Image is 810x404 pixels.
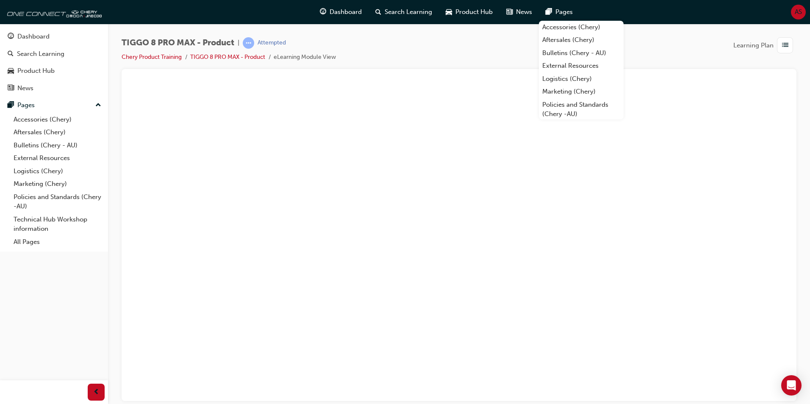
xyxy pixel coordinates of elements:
[3,46,105,62] a: Search Learning
[539,3,580,21] a: pages-iconPages
[3,63,105,79] a: Product Hub
[3,97,105,113] button: Pages
[10,139,105,152] a: Bulletins (Chery - AU)
[17,83,33,93] div: News
[10,165,105,178] a: Logistics (Chery)
[791,5,806,19] button: AS
[8,50,14,58] span: search-icon
[17,66,55,76] div: Product Hub
[506,7,513,17] span: news-icon
[10,126,105,139] a: Aftersales (Chery)
[499,3,539,21] a: news-iconNews
[439,3,499,21] a: car-iconProduct Hub
[3,29,105,44] a: Dashboard
[10,213,105,235] a: Technical Hub Workshop information
[122,53,182,61] a: Chery Product Training
[455,7,493,17] span: Product Hub
[539,21,624,34] a: Accessories (Chery)
[320,7,326,17] span: guage-icon
[539,98,624,121] a: Policies and Standards (Chery -AU)
[313,3,369,21] a: guage-iconDashboard
[555,7,573,17] span: Pages
[733,41,774,50] span: Learning Plan
[93,387,100,398] span: prev-icon
[10,191,105,213] a: Policies and Standards (Chery -AU)
[10,177,105,191] a: Marketing (Chery)
[733,37,796,53] button: Learning Plan
[17,32,50,42] div: Dashboard
[781,375,802,396] div: Open Intercom Messenger
[258,39,286,47] div: Attempted
[17,100,35,110] div: Pages
[539,72,624,86] a: Logistics (Chery)
[3,27,105,97] button: DashboardSearch LearningProduct HubNews
[95,100,101,111] span: up-icon
[539,85,624,98] a: Marketing (Chery)
[330,7,362,17] span: Dashboard
[539,47,624,60] a: Bulletins (Chery - AU)
[238,38,239,48] span: |
[369,3,439,21] a: search-iconSearch Learning
[10,152,105,165] a: External Resources
[375,7,381,17] span: search-icon
[190,53,265,61] a: TIGGO 8 PRO MAX - Product
[8,85,14,92] span: news-icon
[3,80,105,96] a: News
[4,3,102,20] img: oneconnect
[274,53,336,62] li: eLearning Module View
[446,7,452,17] span: car-icon
[516,7,532,17] span: News
[539,33,624,47] a: Aftersales (Chery)
[539,59,624,72] a: External Resources
[782,40,788,51] span: list-icon
[546,7,552,17] span: pages-icon
[8,102,14,109] span: pages-icon
[795,7,802,17] span: AS
[8,67,14,75] span: car-icon
[10,235,105,249] a: All Pages
[122,38,234,48] span: TIGGO 8 PRO MAX - Product
[385,7,432,17] span: Search Learning
[10,113,105,126] a: Accessories (Chery)
[243,37,254,49] span: learningRecordVerb_ATTEMPT-icon
[8,33,14,41] span: guage-icon
[17,49,64,59] div: Search Learning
